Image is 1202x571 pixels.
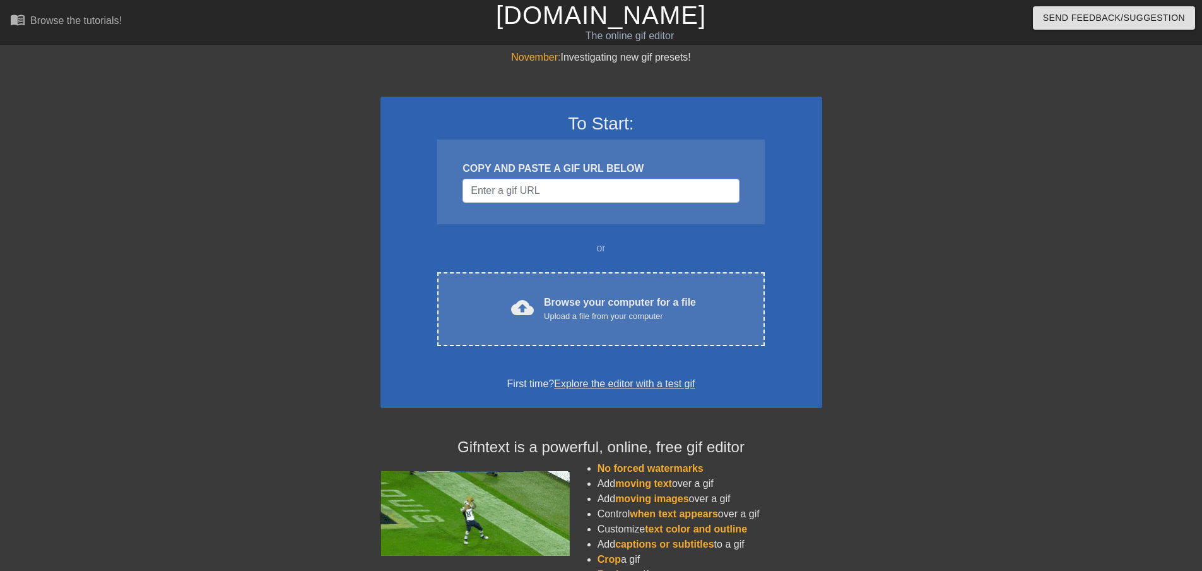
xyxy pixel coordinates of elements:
[380,438,822,457] h4: Gifntext is a powerful, online, free gif editor
[615,493,688,504] span: moving images
[598,507,822,522] li: Control over a gif
[1043,10,1185,26] span: Send Feedback/Suggestion
[407,28,852,44] div: The online gif editor
[30,15,122,26] div: Browse the tutorials!
[10,12,122,32] a: Browse the tutorials!
[615,478,672,489] span: moving text
[598,522,822,537] li: Customize
[598,463,704,474] span: No forced watermarks
[397,376,806,392] div: First time?
[544,295,696,323] div: Browse your computer for a file
[397,113,806,135] h3: To Start:
[598,554,621,565] span: Crop
[463,161,739,176] div: COPY AND PASTE A GIF URL BELOW
[1033,6,1195,30] button: Send Feedback/Suggestion
[598,491,822,507] li: Add over a gif
[598,476,822,491] li: Add over a gif
[615,539,714,550] span: captions or subtitles
[554,378,695,389] a: Explore the editor with a test gif
[380,50,822,65] div: Investigating new gif presets!
[598,537,822,552] li: Add to a gif
[496,1,706,29] a: [DOMAIN_NAME]
[630,508,718,519] span: when text appears
[544,310,696,323] div: Upload a file from your computer
[645,524,747,534] span: text color and outline
[413,241,789,256] div: or
[511,52,560,63] span: November:
[511,296,534,319] span: cloud_upload
[10,12,25,27] span: menu_book
[463,179,739,203] input: Username
[598,552,822,567] li: a gif
[380,471,570,556] img: football_small.gif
